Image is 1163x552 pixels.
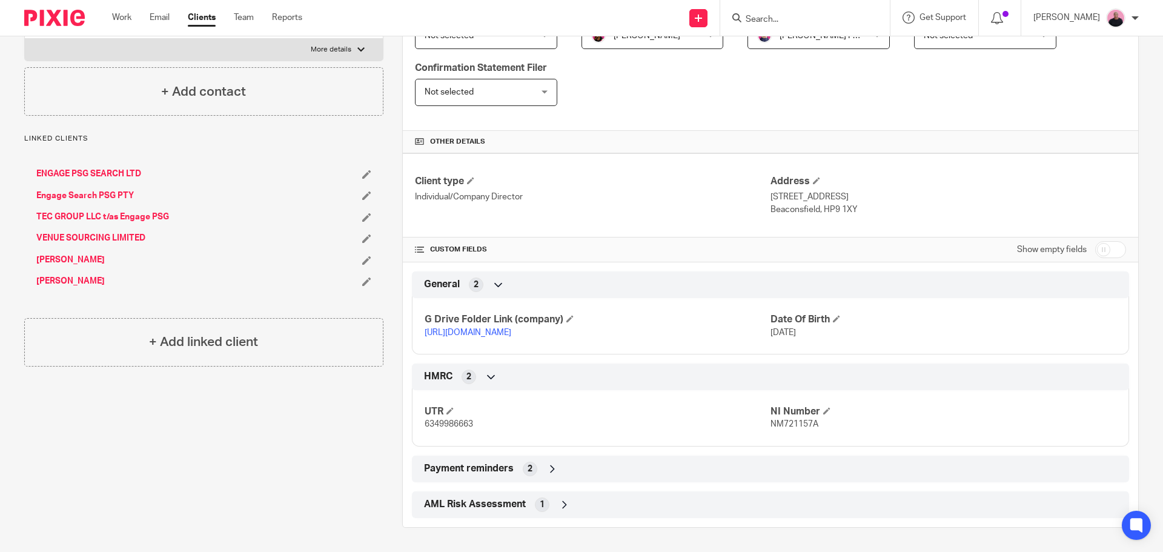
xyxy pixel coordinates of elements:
a: [PERSON_NAME] [36,254,105,266]
span: NM721157A [770,420,818,428]
span: 2 [528,463,532,475]
h4: Date Of Birth [770,313,1116,326]
a: ENGAGE PSG SEARCH LTD [36,168,141,180]
span: General [424,278,460,291]
span: Other details [430,137,485,147]
span: 2 [466,371,471,383]
span: HMRC [424,370,452,383]
a: VENUE SOURCING LIMITED [36,232,145,244]
span: 2 [474,279,479,291]
a: TEC GROUP LLC t/as Engage PSG [36,211,169,223]
a: Email [150,12,170,24]
span: AML Risk Assessment [424,498,526,511]
span: Confirmation Statement Filer [415,63,547,73]
h4: + Add contact [161,82,246,101]
span: 6349986663 [425,420,473,428]
span: 1 [540,499,545,511]
p: More details [311,45,351,55]
h4: + Add linked client [149,333,258,351]
a: Clients [188,12,216,24]
p: [STREET_ADDRESS] [770,191,1126,203]
span: Not selected [425,88,474,96]
a: Work [112,12,131,24]
p: Linked clients [24,134,383,144]
span: [DATE] [770,328,796,337]
input: Search [744,15,853,25]
h4: NI Number [770,405,1116,418]
p: [PERSON_NAME] [1033,12,1100,24]
img: Bio%20-%20Kemi%20.png [1106,8,1125,28]
label: Show empty fields [1017,244,1087,256]
a: Reports [272,12,302,24]
span: Get Support [919,13,966,22]
h4: CUSTOM FIELDS [415,245,770,254]
p: Individual/Company Director [415,191,770,203]
img: Pixie [24,10,85,26]
a: [URL][DOMAIN_NAME] [425,328,511,337]
a: Engage Search PSG PTY [36,190,134,202]
p: Beaconsfield, HP9 1XY [770,204,1126,216]
h4: G Drive Folder Link (company) [425,313,770,326]
h4: Address [770,175,1126,188]
h4: Client type [415,175,770,188]
a: Team [234,12,254,24]
h4: UTR [425,405,770,418]
span: Payment reminders [424,462,514,475]
a: [PERSON_NAME] [36,275,105,287]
